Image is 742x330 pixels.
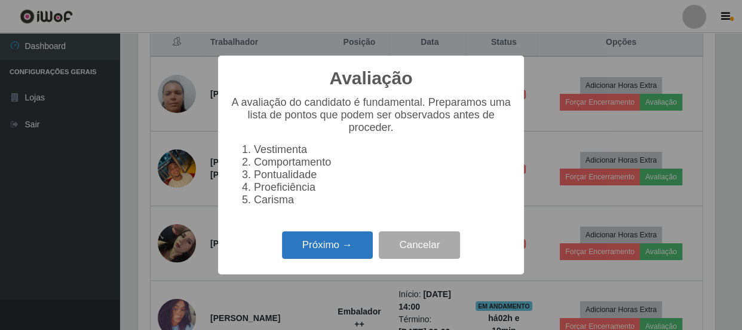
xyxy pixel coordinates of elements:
[330,68,413,89] h2: Avaliação
[379,231,460,259] button: Cancelar
[254,143,512,156] li: Vestimenta
[254,194,512,206] li: Carisma
[254,169,512,181] li: Pontualidade
[230,96,512,134] p: A avaliação do candidato é fundamental. Preparamos uma lista de pontos que podem ser observados a...
[282,231,373,259] button: Próximo →
[254,156,512,169] li: Comportamento
[254,181,512,194] li: Proeficiência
